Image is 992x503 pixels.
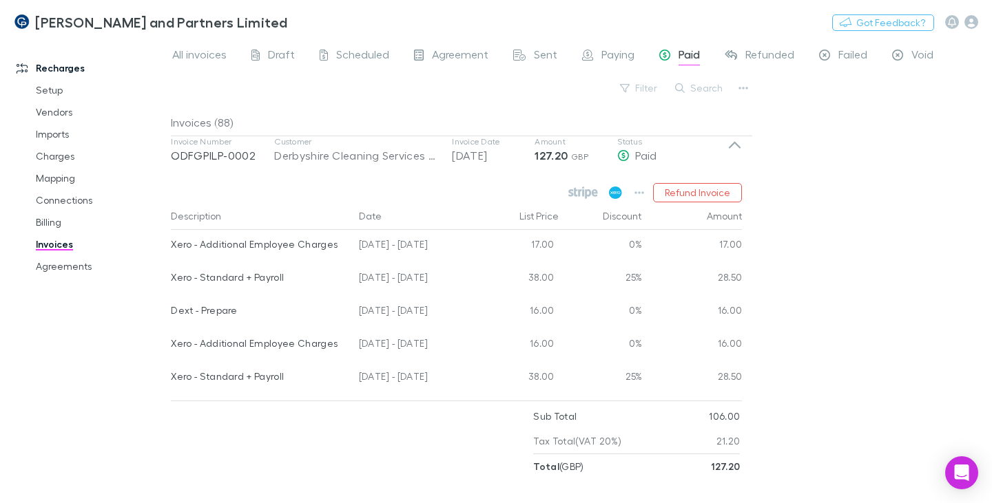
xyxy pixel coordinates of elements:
[668,80,731,96] button: Search
[274,136,438,147] p: Customer
[172,47,227,65] span: All invoices
[535,136,617,147] p: Amount
[571,151,588,162] span: GBP
[452,136,535,147] p: Invoice Date
[171,230,348,259] div: Xero - Additional Employee Charges
[22,189,178,211] a: Connections
[6,6,296,39] a: [PERSON_NAME] and Partners Limited
[613,80,665,96] button: Filter
[452,147,535,164] p: [DATE]
[679,47,700,65] span: Paid
[533,454,583,479] p: ( GBP )
[274,147,438,164] div: Derbyshire Cleaning Services Limited
[22,233,178,255] a: Invoices
[268,47,295,65] span: Draft
[560,362,643,395] div: 25%
[709,404,740,429] p: 106.00
[171,147,274,164] p: ODFGPILP-0002
[534,47,557,65] span: Sent
[832,14,934,31] button: Got Feedback?
[945,456,978,489] div: Open Intercom Messenger
[353,230,477,263] div: [DATE] - [DATE]
[560,263,643,296] div: 25%
[716,429,741,453] p: 21.20
[171,263,348,292] div: Xero - Standard + Payroll
[711,460,740,472] strong: 127.20
[533,460,559,472] strong: Total
[22,255,178,277] a: Agreements
[22,79,178,101] a: Setup
[601,47,634,65] span: Paying
[643,296,743,329] div: 16.00
[22,145,178,167] a: Charges
[535,149,568,162] strong: 127.20
[353,263,477,296] div: [DATE] - [DATE]
[838,47,867,65] span: Failed
[560,230,643,263] div: 0%
[477,362,560,395] div: 38.00
[643,329,743,362] div: 16.00
[171,296,348,325] div: Dext - Prepare
[477,263,560,296] div: 38.00
[643,263,743,296] div: 28.50
[336,47,389,65] span: Scheduled
[22,101,178,123] a: Vendors
[911,47,933,65] span: Void
[171,136,274,147] p: Invoice Number
[560,329,643,362] div: 0%
[560,296,643,329] div: 0%
[745,47,794,65] span: Refunded
[432,47,488,65] span: Agreement
[171,329,348,358] div: Xero - Additional Employee Charges
[643,362,743,395] div: 28.50
[171,362,348,391] div: Xero - Standard + Payroll
[477,296,560,329] div: 16.00
[477,329,560,362] div: 16.00
[635,149,657,162] span: Paid
[22,167,178,189] a: Mapping
[14,14,30,30] img: Coates and Partners Limited's Logo
[617,136,727,147] p: Status
[353,329,477,362] div: [DATE] - [DATE]
[22,211,178,233] a: Billing
[533,404,577,429] p: Sub Total
[653,183,742,202] button: Refund Invoice
[643,230,743,263] div: 17.00
[533,429,621,453] p: Tax Total (VAT 20%)
[3,57,178,79] a: Recharges
[160,122,753,178] div: Invoice NumberODFGPILP-0002CustomerDerbyshire Cleaning Services LimitedInvoice Date[DATE]Amount12...
[22,123,178,145] a: Imports
[353,362,477,395] div: [DATE] - [DATE]
[35,14,288,30] h3: [PERSON_NAME] and Partners Limited
[353,296,477,329] div: [DATE] - [DATE]
[477,230,560,263] div: 17.00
